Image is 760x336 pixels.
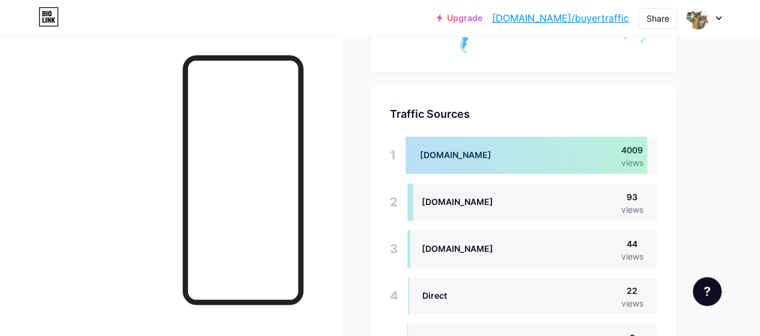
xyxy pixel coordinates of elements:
div: 3 [390,230,398,267]
div: views [621,203,643,216]
div: 44 [621,237,643,250]
path: French Southern Territories [567,44,568,46]
img: buyertraffic [686,7,709,29]
div: Share [646,12,669,25]
div: 22 [621,284,643,297]
path: Falkland Islands (Malvinas) [470,47,473,49]
div: Direct [422,289,447,302]
a: [DOMAIN_NAME]/buyertraffic [492,11,629,25]
div: views [621,297,643,310]
div: 1 [390,136,396,174]
div: 2 [390,183,398,221]
div: [DOMAIN_NAME] [422,242,493,255]
div: 93 [621,191,643,203]
div: views [621,250,643,263]
div: [DOMAIN_NAME] [422,195,493,208]
a: Upgrade [437,13,482,23]
div: 4 [390,277,398,314]
div: Traffic Sources [390,106,657,122]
